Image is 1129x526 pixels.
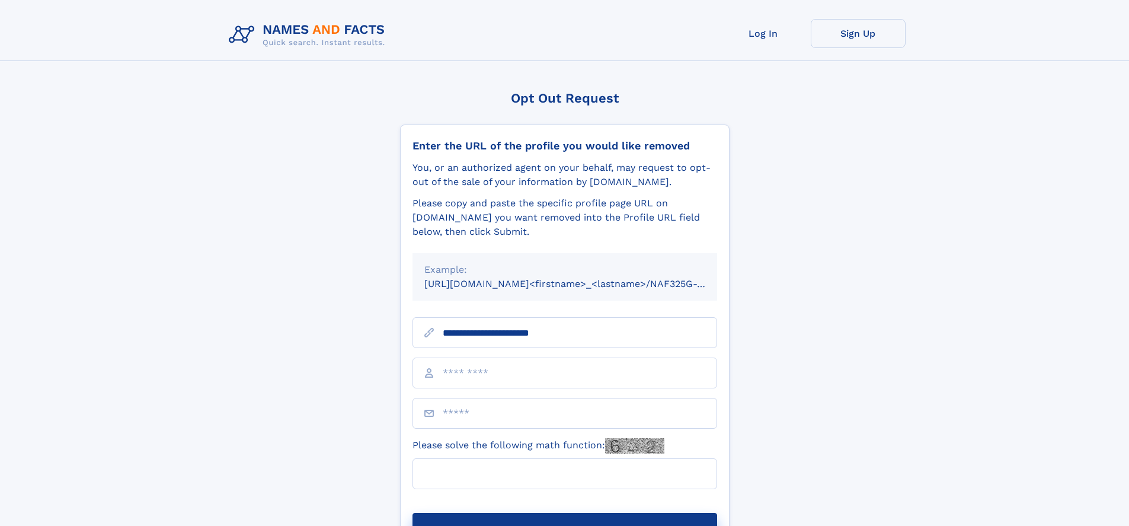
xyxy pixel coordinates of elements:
div: Enter the URL of the profile you would like removed [412,139,717,152]
div: You, or an authorized agent on your behalf, may request to opt-out of the sale of your informatio... [412,161,717,189]
div: Please copy and paste the specific profile page URL on [DOMAIN_NAME] you want removed into the Pr... [412,196,717,239]
label: Please solve the following math function: [412,438,664,454]
small: [URL][DOMAIN_NAME]<firstname>_<lastname>/NAF325G-xxxxxxxx [424,278,740,289]
div: Example: [424,263,705,277]
div: Opt Out Request [400,91,730,106]
a: Sign Up [811,19,906,48]
a: Log In [716,19,811,48]
img: Logo Names and Facts [224,19,395,51]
